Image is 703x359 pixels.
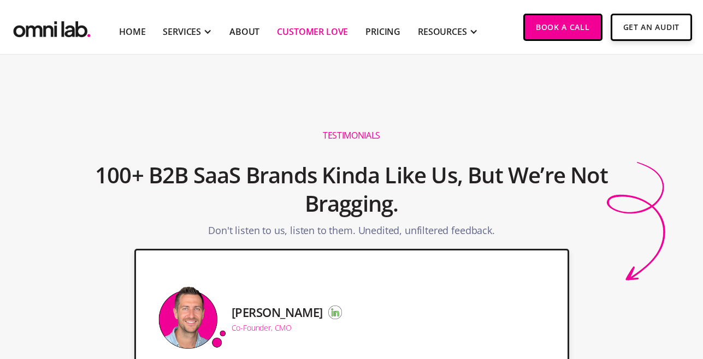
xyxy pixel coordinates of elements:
a: About [229,25,259,38]
a: home [11,14,93,40]
img: Omni Lab: B2B SaaS Demand Generation Agency [11,14,93,40]
div: RESOURCES [418,25,467,38]
a: Home [119,25,145,38]
div: Co-Founder, CMO [232,324,292,332]
h2: 100+ B2B SaaS Brands Kinda Like Us, But We’re Not Bragging. [92,155,612,223]
div: SERVICES [163,25,201,38]
h1: Testimonials [323,130,380,141]
a: Pricing [365,25,400,38]
a: Customer Love [277,25,348,38]
iframe: Chat Widget [506,232,703,359]
p: Don't listen to us, listen to them. Unedited, unfiltered feedback. [208,223,494,243]
h5: [PERSON_NAME] [232,306,323,319]
a: Get An Audit [611,14,692,41]
a: Book a Call [523,14,602,41]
